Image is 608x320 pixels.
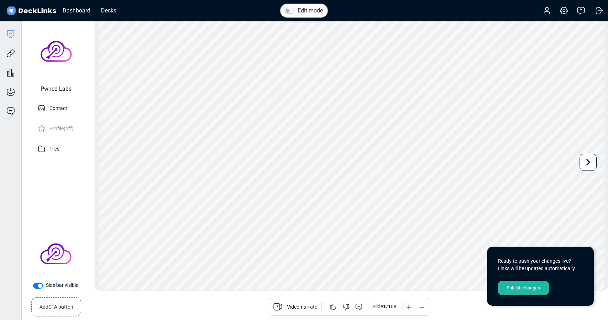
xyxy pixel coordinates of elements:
[31,229,81,279] img: Company Banner
[31,26,81,76] img: avatar
[298,6,323,15] label: Edit mode
[49,124,74,132] p: Profile (off)
[39,300,73,311] small: Add CTA button
[6,6,57,16] img: DeckLinks
[498,257,583,272] div: Ready to push your changes live? Links will be updated automatically.
[59,6,94,15] div: Dashboard
[498,281,549,295] div: Publish changes
[49,103,67,112] p: Contact
[97,6,120,15] div: Decks
[49,144,59,153] p: Files
[287,303,317,312] span: Video-narrate
[373,303,396,310] div: Slide 1 / 108
[41,85,71,93] div: Pwned Labs
[46,282,78,289] label: Side bar visible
